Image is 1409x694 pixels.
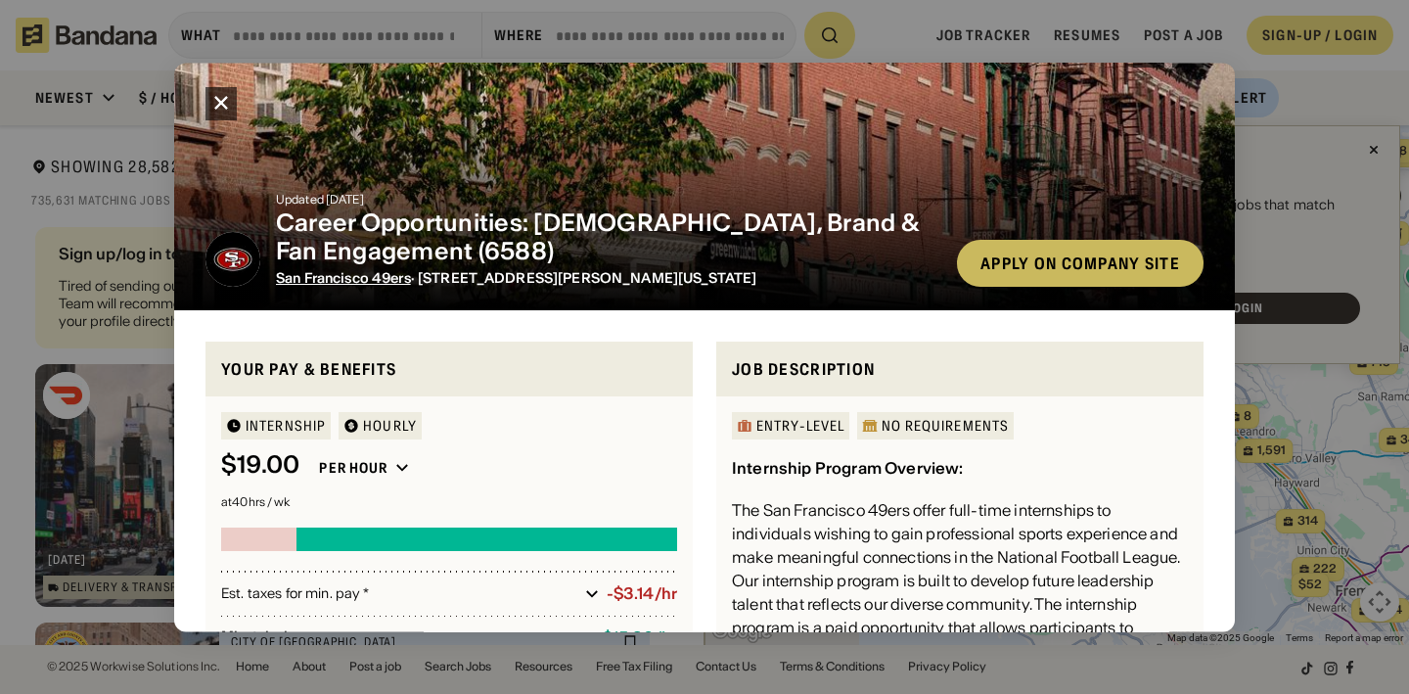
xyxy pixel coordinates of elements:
div: Entry-Level [756,419,844,433]
div: Job Description [732,356,1188,381]
div: $ 19.00 [221,451,299,480]
div: Est. taxes for min. pay * [221,583,577,603]
div: Updated [DATE] [276,194,941,206]
div: at 40 hrs / wk [221,496,677,508]
img: San Francisco 49ers logo [205,231,260,286]
div: Career Opportunities: [DEMOGRAPHIC_DATA], Brand & Fan Engagement (6588) [276,209,941,266]
span: San Francisco 49ers [276,268,411,286]
div: · [STREET_ADDRESS][PERSON_NAME][US_STATE] [276,269,941,286]
div: HOURLY [363,419,417,433]
div: Apply on company site [980,254,1180,270]
div: -$3.14/hr [607,584,677,603]
div: Per hour [319,459,387,477]
div: No Requirements [882,419,1009,433]
div: Internship Program Overview: [732,458,963,478]
div: Your pay & benefits [221,356,677,381]
div: Internship [246,419,326,433]
div: Min. take home pay [221,628,587,647]
div: $ 15.86 / hr [603,628,677,647]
